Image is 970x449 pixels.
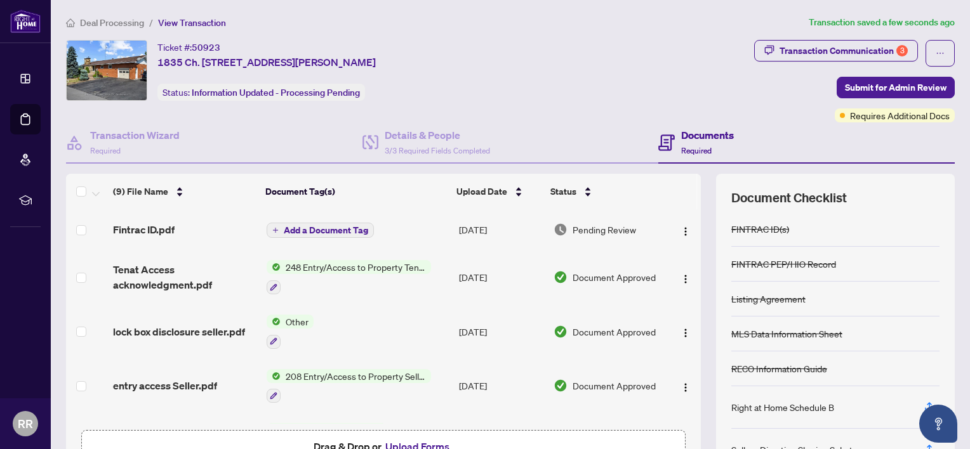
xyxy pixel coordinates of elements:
img: Status Icon [267,260,281,274]
img: Document Status [554,270,568,284]
li: / [149,15,153,30]
span: Other [281,315,314,329]
img: Status Icon [267,315,281,329]
td: [DATE] [454,359,549,413]
th: (9) File Name [108,174,260,209]
img: Logo [681,226,691,237]
span: 1835 Ch. [STREET_ADDRESS][PERSON_NAME] [157,55,376,70]
button: Submit for Admin Review [837,77,955,98]
button: Status Icon208 Entry/Access to Property Seller Acknowledgement [267,369,431,403]
button: Logo [675,322,696,342]
div: Right at Home Schedule B [731,400,834,414]
button: Logo [675,267,696,287]
span: 50923 [192,42,220,53]
span: Submit for Admin Review [845,77,947,98]
span: Add a Document Tag [284,226,368,235]
img: IMG-X12371301_1.jpg [67,41,147,100]
span: RECO Information Guide [281,423,387,437]
span: Deal Processing [80,17,144,29]
img: Document Status [554,325,568,339]
div: Transaction Communication [780,41,908,61]
div: Ticket #: [157,40,220,55]
span: RR [18,415,33,433]
span: 3/3 Required Fields Completed [385,146,490,155]
button: Add a Document Tag [267,222,374,238]
button: Logo [675,375,696,396]
button: Logo [675,219,696,240]
span: View Transaction [158,17,226,29]
span: Required [90,146,121,155]
div: MLS Data Information Sheet [731,327,842,341]
th: Upload Date [451,174,546,209]
button: Status IconOther [267,315,314,349]
div: FINTRAC PEP/HIO Record [731,257,836,271]
span: Document Approved [573,325,656,339]
div: Listing Agreement [731,292,806,306]
img: Logo [681,382,691,393]
img: logo [10,10,41,33]
span: lock box disclosure seller.pdf [113,324,245,339]
span: Pending Review [573,223,636,237]
span: entry access Seller.pdf [113,378,217,393]
td: [DATE] [454,250,549,304]
button: Add a Document Tag [267,223,374,238]
button: Open asap [919,405,957,443]
span: Tenat Access acknowledgment.pdf [113,262,256,292]
span: Fintrac ID.pdf [113,222,175,237]
td: [DATE] [454,209,549,250]
span: Status [550,185,576,198]
h4: Transaction Wizard [90,127,180,143]
img: Document Status [554,223,568,237]
span: Document Checklist [731,189,847,207]
img: Logo [681,274,691,284]
th: Document Tag(s) [260,174,451,209]
button: Transaction Communication3 [754,40,918,62]
div: FINTRAC ID(s) [731,222,789,236]
div: Status: [157,84,365,101]
img: Status Icon [267,423,281,437]
button: Status Icon248 Entry/Access to Property Tenant Acknowledgement [267,260,431,294]
h4: Documents [681,127,734,143]
th: Status [545,174,663,209]
h4: Details & People [385,127,490,143]
span: (9) File Name [113,185,168,198]
span: plus [272,227,279,233]
div: RECO Information Guide [731,361,827,375]
span: Upload Date [456,185,507,198]
div: 3 [896,45,908,56]
span: ellipsis [936,49,945,58]
span: 208 Entry/Access to Property Seller Acknowledgement [281,369,431,383]
td: [DATE] [454,304,549,359]
span: Document Approved [573,379,656,393]
article: Transaction saved a few seconds ago [809,15,955,30]
img: Logo [681,328,691,338]
span: Requires Additional Docs [850,108,950,122]
img: Document Status [554,379,568,393]
span: Information Updated - Processing Pending [192,87,360,98]
span: home [66,18,75,27]
span: Document Approved [573,270,656,284]
img: Status Icon [267,369,281,383]
span: 248 Entry/Access to Property Tenant Acknowledgement [281,260,431,274]
span: Required [681,146,712,155]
